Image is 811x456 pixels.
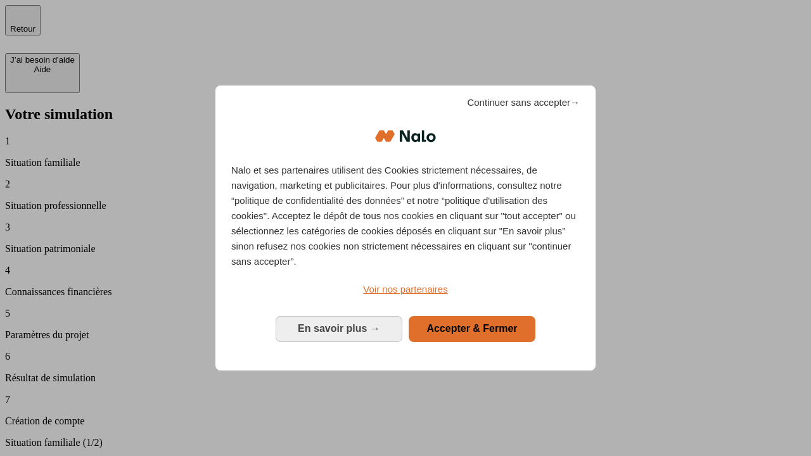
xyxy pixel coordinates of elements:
a: Voir nos partenaires [231,282,580,297]
img: Logo [375,117,436,155]
span: Accepter & Fermer [426,323,517,334]
div: Bienvenue chez Nalo Gestion du consentement [215,85,596,370]
span: Continuer sans accepter→ [467,95,580,110]
button: En savoir plus: Configurer vos consentements [276,316,402,341]
span: Voir nos partenaires [363,284,447,294]
span: En savoir plus → [298,323,380,334]
p: Nalo et ses partenaires utilisent des Cookies strictement nécessaires, de navigation, marketing e... [231,163,580,269]
button: Accepter & Fermer: Accepter notre traitement des données et fermer [409,316,535,341]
